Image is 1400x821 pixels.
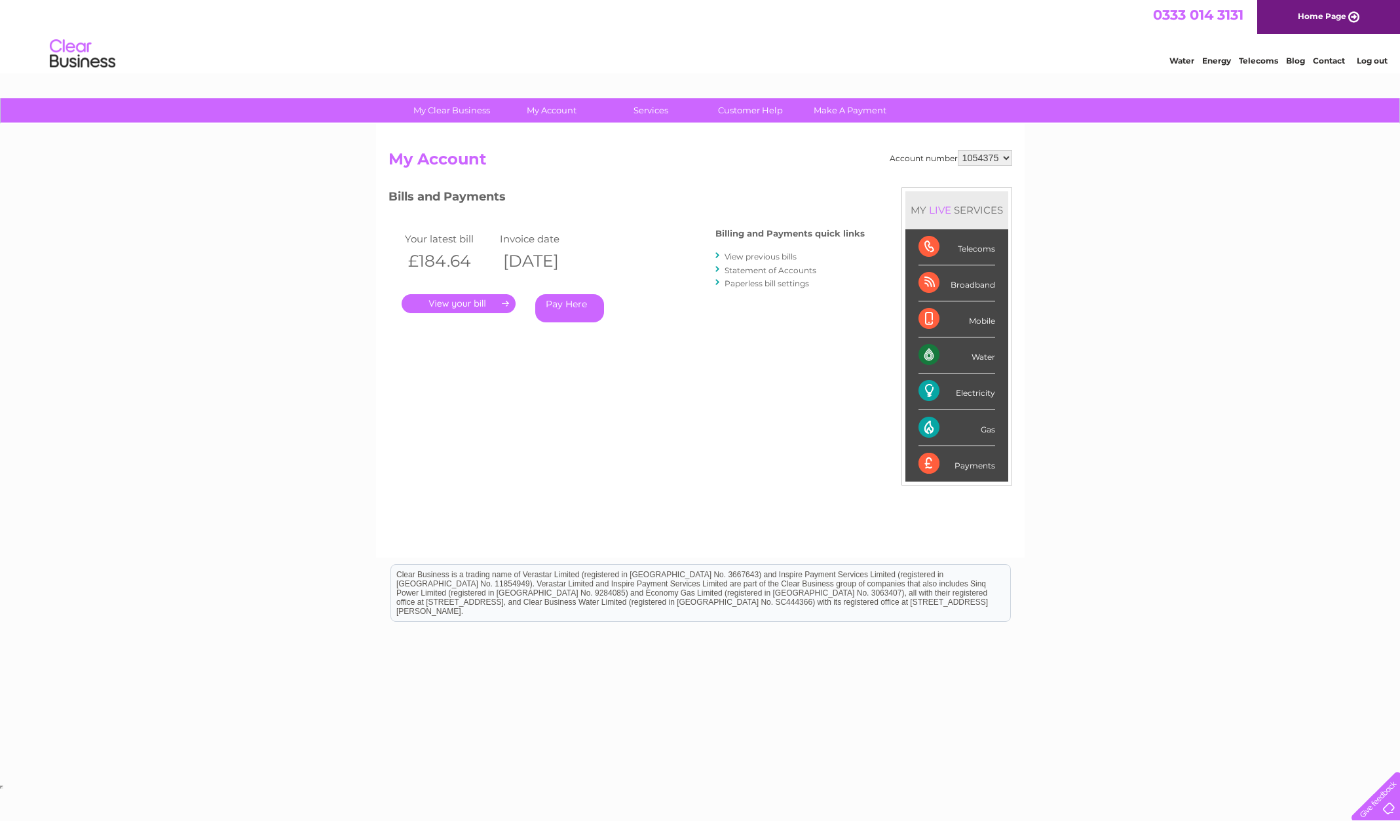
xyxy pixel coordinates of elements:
[918,265,995,301] div: Broadband
[49,34,116,74] img: logo.png
[725,278,809,288] a: Paperless bill settings
[918,410,995,446] div: Gas
[918,337,995,373] div: Water
[715,229,865,239] h4: Billing and Payments quick links
[497,98,605,123] a: My Account
[391,7,1010,64] div: Clear Business is a trading name of Verastar Limited (registered in [GEOGRAPHIC_DATA] No. 3667643...
[388,187,865,210] h3: Bills and Payments
[402,230,497,248] td: Your latest bill
[725,265,816,275] a: Statement of Accounts
[402,248,497,275] th: £184.64
[1202,56,1231,66] a: Energy
[597,98,705,123] a: Services
[796,98,904,123] a: Make A Payment
[918,229,995,265] div: Telecoms
[696,98,804,123] a: Customer Help
[497,230,592,248] td: Invoice date
[388,150,1012,175] h2: My Account
[535,294,604,322] a: Pay Here
[890,150,1012,166] div: Account number
[926,204,954,216] div: LIVE
[918,301,995,337] div: Mobile
[1169,56,1194,66] a: Water
[398,98,506,123] a: My Clear Business
[918,446,995,482] div: Payments
[725,252,797,261] a: View previous bills
[1286,56,1305,66] a: Blog
[1239,56,1278,66] a: Telecoms
[1313,56,1345,66] a: Contact
[402,294,516,313] a: .
[918,373,995,410] div: Electricity
[497,248,592,275] th: [DATE]
[1153,7,1243,23] a: 0333 014 3131
[905,191,1008,229] div: MY SERVICES
[1357,56,1388,66] a: Log out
